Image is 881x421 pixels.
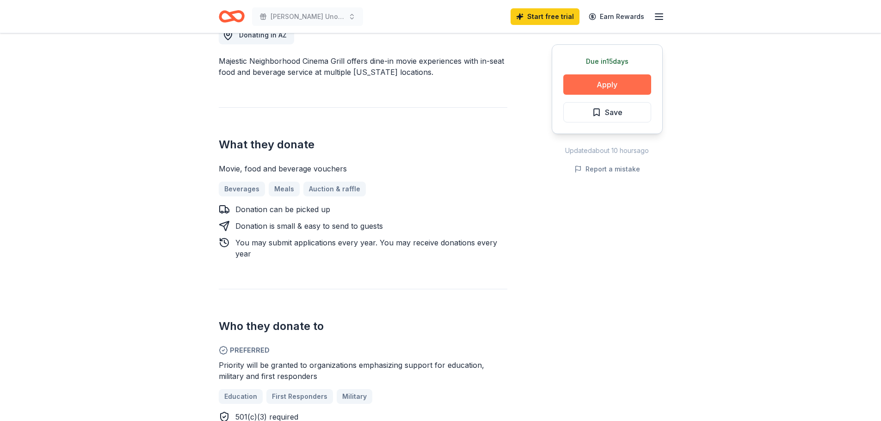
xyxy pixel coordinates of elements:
[266,389,333,404] a: First Responders
[563,102,651,122] button: Save
[252,7,363,26] button: [PERSON_NAME] Uno Tournament at [PERSON_NAME][GEOGRAPHIC_DATA]
[235,237,507,259] div: You may submit applications every year . You may receive donations every year
[219,319,507,334] h2: Who they donate to
[239,31,287,39] span: Donating in AZ
[219,182,265,196] a: Beverages
[605,106,622,118] span: Save
[342,391,367,402] span: Military
[219,137,507,152] h2: What they donate
[224,391,257,402] span: Education
[235,204,330,215] div: Donation can be picked up
[269,182,300,196] a: Meals
[337,389,372,404] a: Military
[511,8,579,25] a: Start free trial
[271,11,345,22] span: [PERSON_NAME] Uno Tournament at [PERSON_NAME][GEOGRAPHIC_DATA]
[219,163,507,174] div: Movie, food and beverage vouchers
[552,145,663,156] div: Updated about 10 hours ago
[219,55,507,78] div: Majestic Neighborhood Cinema Grill offers dine-in movie experiences with in-seat food and beverag...
[563,74,651,95] button: Apply
[219,345,507,356] span: Preferred
[219,6,245,27] a: Home
[272,391,327,402] span: First Responders
[219,360,484,381] span: Priority will be granted to organizations emphasizing support for education, military and first r...
[574,164,640,175] button: Report a mistake
[235,220,383,232] div: Donation is small & easy to send to guests
[563,56,651,67] div: Due in 15 days
[303,182,366,196] a: Auction & raffle
[219,389,263,404] a: Education
[583,8,650,25] a: Earn Rewards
